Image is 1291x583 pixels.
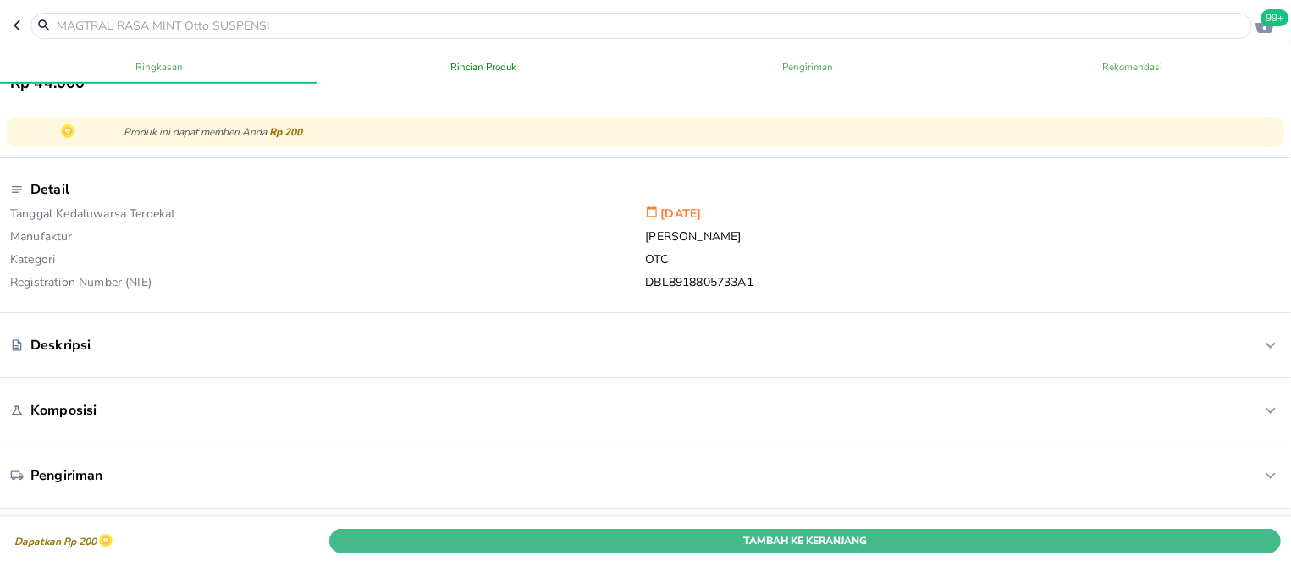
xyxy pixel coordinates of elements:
p: Deskripsi [30,336,91,355]
div: Komposisi [10,392,1281,429]
p: Produk ini dapat memberi Anda [124,124,1272,140]
p: DBL8918805733A1 [646,274,1282,290]
p: Dapatkan Rp 200 [10,536,97,547]
p: Kategori [10,251,646,274]
button: 99+ [1252,13,1277,38]
p: Pengiriman [30,466,103,485]
span: 99+ [1261,9,1289,26]
span: Rp 200 [269,125,302,139]
div: Pengiriman [10,457,1281,494]
button: Tambah Ke Keranjang [329,528,1281,553]
p: Registration Number (NIE) [10,274,646,290]
span: Rekomendasi [980,58,1284,75]
span: Ringkasan [7,58,311,75]
p: [DATE] [646,206,1282,228]
input: MAGTRAL RASA MINT Otto SUSPENSI [55,17,1248,35]
p: Komposisi [30,401,97,420]
div: Deskripsi [10,327,1281,364]
p: OTC [646,251,1282,274]
div: DetailTanggal Kedaluwarsa Terdekat[DATE]Manufaktur[PERSON_NAME]KategoriOTCRegistration Number (NI... [10,172,1281,299]
p: Manufaktur [10,228,646,251]
p: Detail [30,180,69,199]
p: [PERSON_NAME] [646,228,1282,251]
p: Tanggal Kedaluwarsa Terdekat [10,206,646,228]
span: Rincian Produk [331,58,635,75]
span: Tambah Ke Keranjang [342,531,1268,549]
span: Pengiriman [656,58,960,75]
